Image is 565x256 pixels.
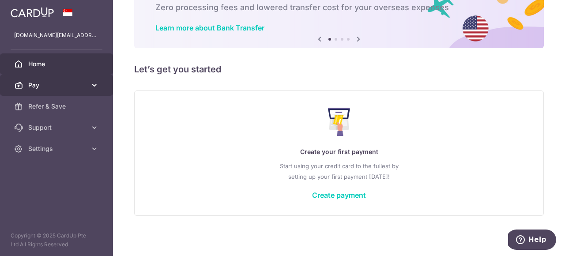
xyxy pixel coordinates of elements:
span: Settings [28,144,87,153]
p: Create your first payment [152,147,526,157]
a: Learn more about Bank Transfer [155,23,264,32]
span: Support [28,123,87,132]
span: Refer & Save [28,102,87,111]
h5: Let’s get you started [134,62,544,76]
a: Create payment [312,191,366,200]
img: Make Payment [328,108,350,136]
h6: Zero processing fees and lowered transfer cost for your overseas expenses [155,2,523,13]
span: Pay [28,81,87,90]
span: Home [28,60,87,68]
p: Start using your credit card to the fullest by setting up your first payment [DATE]! [152,161,526,182]
img: CardUp [11,7,54,18]
iframe: Opens a widget where you can find more information [508,230,556,252]
p: [DOMAIN_NAME][EMAIL_ADDRESS][DOMAIN_NAME] [14,31,99,40]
